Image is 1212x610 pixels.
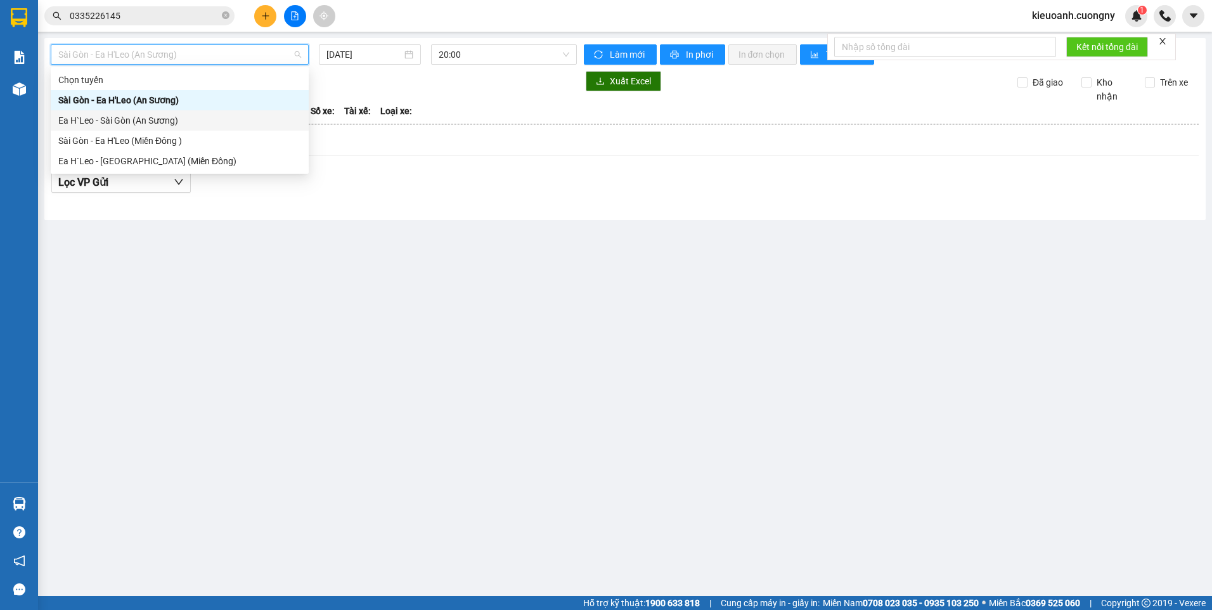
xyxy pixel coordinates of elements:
[721,596,820,610] span: Cung cấp máy in - giấy in:
[800,44,874,65] button: bar-chartThống kê
[1092,75,1136,103] span: Kho nhận
[222,11,229,19] span: close-circle
[1140,6,1144,15] span: 1
[51,70,309,90] div: Chọn tuyến
[810,50,821,60] span: bar-chart
[1142,599,1151,607] span: copyright
[58,134,301,148] div: Sài Gòn - Ea H'Leo (Miền Đông )
[834,37,1056,57] input: Nhập số tổng đài
[58,174,108,190] span: Lọc VP Gửi
[645,598,700,608] strong: 1900 633 818
[290,11,299,20] span: file-add
[670,50,681,60] span: printer
[686,48,715,62] span: In phơi
[58,73,301,87] div: Chọn tuyến
[58,114,301,127] div: Ea H`Leo - Sài Gòn (An Sương)
[53,11,61,20] span: search
[261,11,270,20] span: plus
[989,596,1080,610] span: Miền Bắc
[13,526,25,538] span: question-circle
[174,177,184,187] span: down
[313,5,335,27] button: aim
[1188,10,1199,22] span: caret-down
[1022,8,1125,23] span: kieuoanh.cuongny
[594,50,605,60] span: sync
[728,44,797,65] button: In đơn chọn
[1182,5,1204,27] button: caret-down
[58,45,301,64] span: Sài Gòn - Ea H'Leo (An Sương)
[13,583,25,595] span: message
[284,5,306,27] button: file-add
[1026,598,1080,608] strong: 0369 525 060
[1090,596,1092,610] span: |
[1158,37,1167,46] span: close
[982,600,986,606] span: ⚪️
[326,48,401,62] input: 14/09/2025
[709,596,711,610] span: |
[439,45,570,64] span: 20:00
[58,93,301,107] div: Sài Gòn - Ea H'Leo (An Sương)
[344,104,371,118] span: Tài xế:
[51,90,309,110] div: Sài Gòn - Ea H'Leo (An Sương)
[222,10,229,22] span: close-circle
[70,9,219,23] input: Tìm tên, số ĐT hoặc mã đơn
[254,5,276,27] button: plus
[13,555,25,567] span: notification
[1131,10,1142,22] img: icon-new-feature
[586,71,661,91] button: downloadXuất Excel
[380,104,412,118] span: Loại xe:
[583,596,700,610] span: Hỗ trợ kỹ thuật:
[13,497,26,510] img: warehouse-icon
[51,151,309,171] div: Ea H`Leo - Sài Gòn (Miền Đông)
[1155,75,1193,89] span: Trên xe
[584,44,657,65] button: syncLàm mới
[58,154,301,168] div: Ea H`Leo - [GEOGRAPHIC_DATA] (Miền Đông)
[51,131,309,151] div: Sài Gòn - Ea H'Leo (Miền Đông )
[823,596,979,610] span: Miền Nam
[660,44,725,65] button: printerIn phơi
[1076,40,1138,54] span: Kết nối tổng đài
[1028,75,1068,89] span: Đã giao
[319,11,328,20] span: aim
[13,51,26,64] img: solution-icon
[51,172,191,193] button: Lọc VP Gửi
[1138,6,1147,15] sup: 1
[1066,37,1148,57] button: Kết nối tổng đài
[1159,10,1171,22] img: phone-icon
[311,104,335,118] span: Số xe:
[51,110,309,131] div: Ea H`Leo - Sài Gòn (An Sương)
[13,82,26,96] img: warehouse-icon
[11,8,27,27] img: logo-vxr
[610,48,647,62] span: Làm mới
[863,598,979,608] strong: 0708 023 035 - 0935 103 250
